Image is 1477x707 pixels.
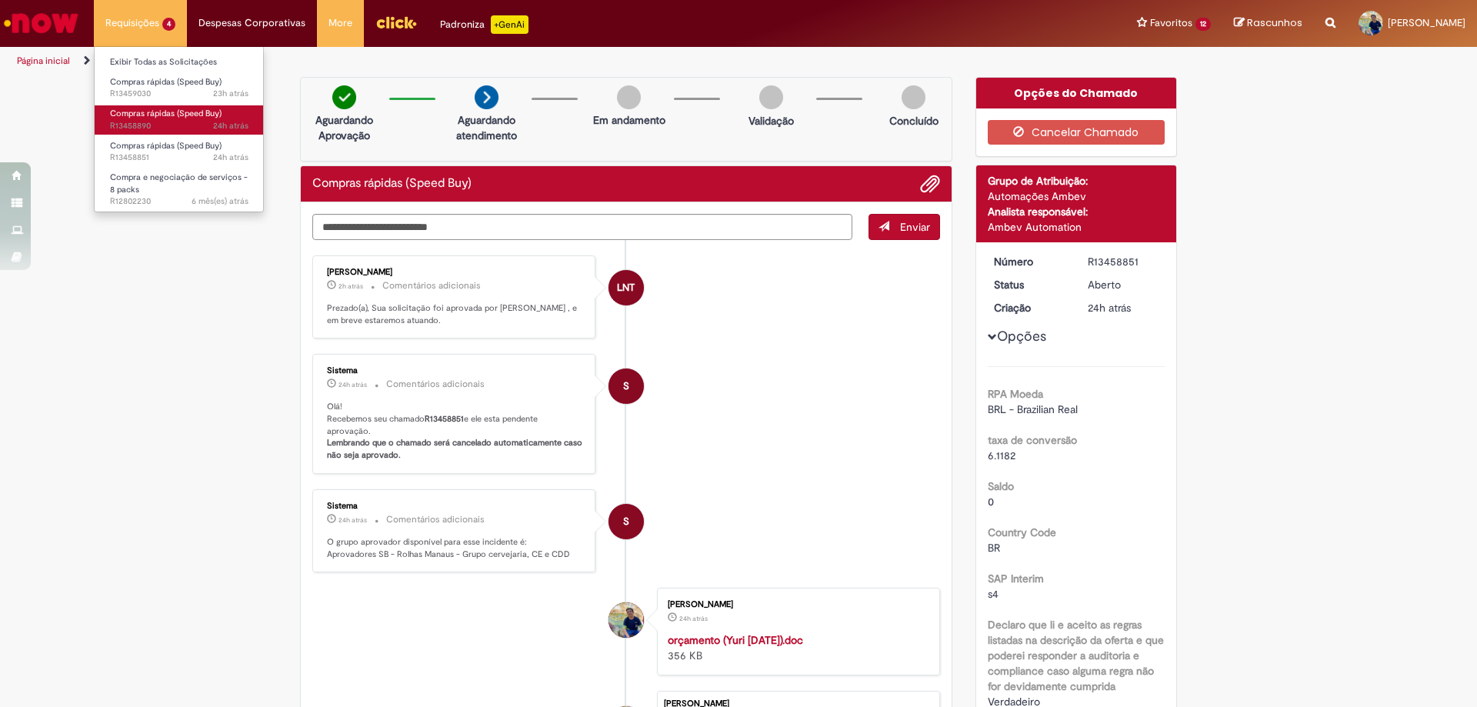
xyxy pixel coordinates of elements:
[988,479,1014,493] b: Saldo
[491,15,528,34] p: +GenAi
[988,188,1165,204] div: Automações Ambev
[327,536,583,560] p: O grupo aprovador disponível para esse incidente é: Aprovadores SB - Rolhas Manaus - Grupo cervej...
[988,173,1165,188] div: Grupo de Atribuição:
[327,437,585,461] b: Lembrando que o chamado será cancelado automaticamente caso não seja aprovado.
[1195,18,1211,31] span: 12
[623,368,629,405] span: S
[988,541,1000,555] span: BR
[198,15,305,31] span: Despesas Corporativas
[312,214,852,240] textarea: Digite sua mensagem aqui...
[312,177,472,191] h2: Compras rápidas (Speed Buy) Histórico de tíquete
[902,85,925,109] img: img-circle-grey.png
[110,76,222,88] span: Compras rápidas (Speed Buy)
[95,105,264,134] a: Aberto R13458890 : Compras rápidas (Speed Buy)
[338,515,367,525] time: 28/08/2025 15:50:36
[110,140,222,152] span: Compras rápidas (Speed Buy)
[608,602,644,638] div: Yuri Simoes Gomes
[593,112,665,128] p: Em andamento
[988,387,1043,401] b: RPA Moeda
[982,254,1077,269] dt: Número
[1150,15,1192,31] span: Favoritos
[110,120,248,132] span: R13458890
[988,219,1165,235] div: Ambev Automation
[12,47,973,75] ul: Trilhas de página
[162,18,175,31] span: 4
[679,614,708,623] span: 24h atrás
[328,15,352,31] span: More
[213,152,248,163] span: 24h atrás
[192,195,248,207] time: 12/03/2025 18:17:59
[749,113,794,128] p: Validação
[988,402,1078,416] span: BRL - Brazilian Real
[192,195,248,207] span: 6 mês(es) atrás
[327,502,583,511] div: Sistema
[338,515,367,525] span: 24h atrás
[988,587,999,601] span: s4
[375,11,417,34] img: click_logo_yellow_360x200.png
[1088,277,1159,292] div: Aberto
[668,633,803,647] a: orçamento (Yuri [DATE]).doc
[327,302,583,326] p: Prezado(a), Sua solicitação foi aprovada por [PERSON_NAME] , e em breve estaremos atuando.
[110,152,248,164] span: R13458851
[889,113,939,128] p: Concluído
[976,78,1177,108] div: Opções do Chamado
[988,618,1164,693] b: Declaro que li e aceito as regras listadas na descrição da oferta e que poderei responder a audit...
[2,8,81,38] img: ServiceNow
[988,572,1044,585] b: SAP Interim
[1088,254,1159,269] div: R13458851
[338,282,363,291] time: 29/08/2025 13:59:48
[988,525,1056,539] b: Country Code
[327,366,583,375] div: Sistema
[988,204,1165,219] div: Analista responsável:
[759,85,783,109] img: img-circle-grey.png
[110,195,248,208] span: R12802230
[988,449,1015,462] span: 6.1182
[338,380,367,389] time: 28/08/2025 15:50:39
[449,112,524,143] p: Aguardando atendimento
[982,300,1077,315] dt: Criação
[105,15,159,31] span: Requisições
[17,55,70,67] a: Página inicial
[338,380,367,389] span: 24h atrás
[617,269,635,306] span: LNT
[623,503,629,540] span: S
[386,513,485,526] small: Comentários adicionais
[425,413,464,425] b: R13458851
[1234,16,1302,31] a: Rascunhos
[213,88,248,99] time: 28/08/2025 16:13:02
[327,268,583,277] div: [PERSON_NAME]
[988,433,1077,447] b: taxa de conversão
[110,172,248,195] span: Compra e negociação de serviços - 8 packs
[382,279,481,292] small: Comentários adicionais
[668,632,924,663] div: 356 KB
[679,614,708,623] time: 28/08/2025 15:49:58
[338,282,363,291] span: 2h atrás
[95,54,264,71] a: Exibir Todas as Solicitações
[920,174,940,194] button: Adicionar anexos
[110,88,248,100] span: R13459030
[900,220,930,234] span: Enviar
[869,214,940,240] button: Enviar
[332,85,356,109] img: check-circle-green.png
[1388,16,1465,29] span: [PERSON_NAME]
[617,85,641,109] img: img-circle-grey.png
[475,85,498,109] img: arrow-next.png
[988,120,1165,145] button: Cancelar Chamado
[95,138,264,166] a: Aberto R13458851 : Compras rápidas (Speed Buy)
[95,169,264,202] a: Aberto R12802230 : Compra e negociação de serviços - 8 packs
[1247,15,1302,30] span: Rascunhos
[608,270,644,305] div: Luana Nazareth Teixeira Silva
[668,600,924,609] div: [PERSON_NAME]
[982,277,1077,292] dt: Status
[1088,301,1131,315] span: 24h atrás
[213,120,248,132] span: 24h atrás
[95,74,264,102] a: Aberto R13459030 : Compras rápidas (Speed Buy)
[94,46,264,212] ul: Requisições
[307,112,382,143] p: Aguardando Aprovação
[608,504,644,539] div: System
[327,401,583,462] p: Olá! Recebemos seu chamado e ele esta pendente aprovação.
[213,88,248,99] span: 23h atrás
[213,120,248,132] time: 28/08/2025 15:56:00
[1088,300,1159,315] div: 28/08/2025 15:50:27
